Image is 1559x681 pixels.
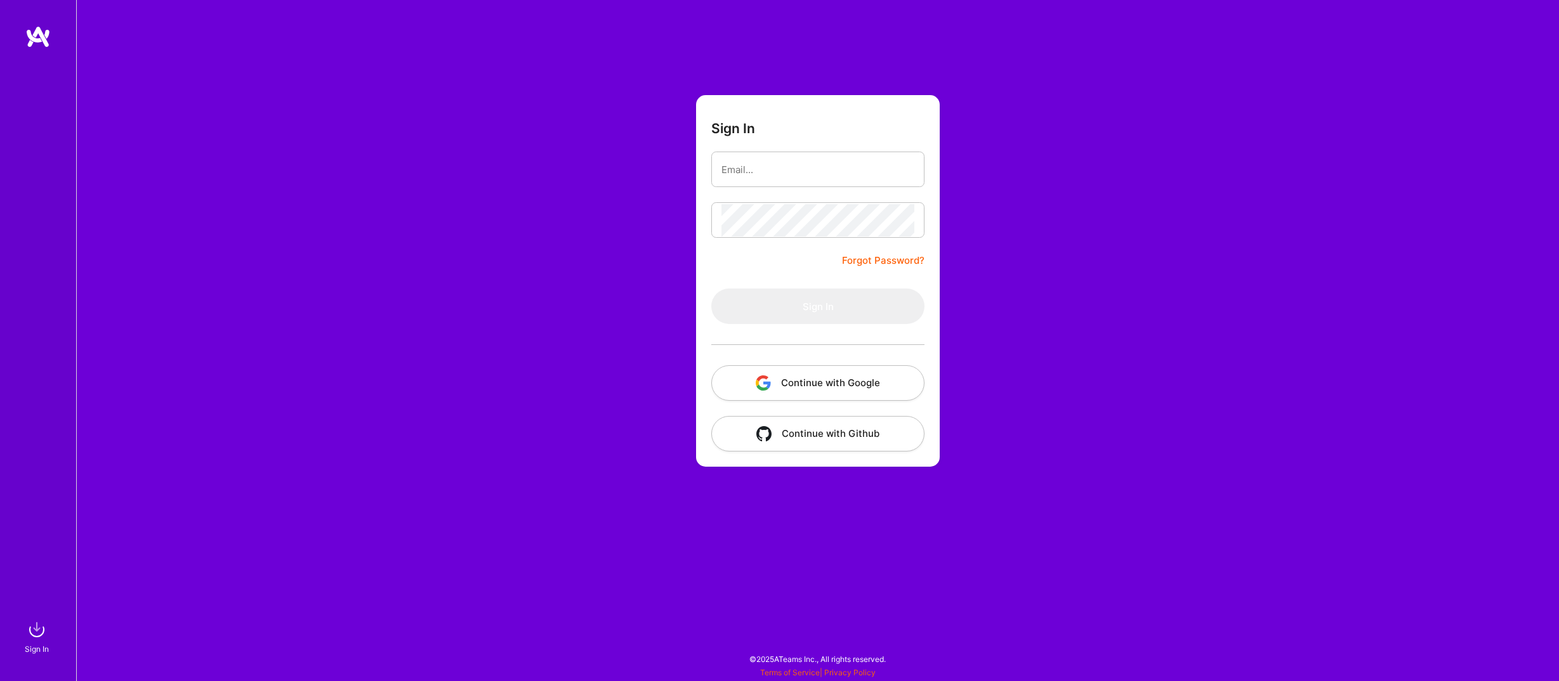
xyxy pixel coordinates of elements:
span: | [760,668,876,677]
button: Continue with Google [711,365,924,401]
div: © 2025 ATeams Inc., All rights reserved. [76,643,1559,675]
a: Forgot Password? [842,253,924,268]
div: Sign In [25,642,49,656]
button: Continue with Github [711,416,924,451]
img: icon [756,375,771,391]
img: icon [756,426,772,441]
a: Privacy Policy [824,668,876,677]
a: sign inSign In [27,617,49,656]
h3: Sign In [711,120,755,136]
button: Sign In [711,289,924,324]
img: sign in [24,617,49,642]
input: Email... [721,153,914,186]
a: Terms of Service [760,668,820,677]
img: logo [25,25,51,48]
